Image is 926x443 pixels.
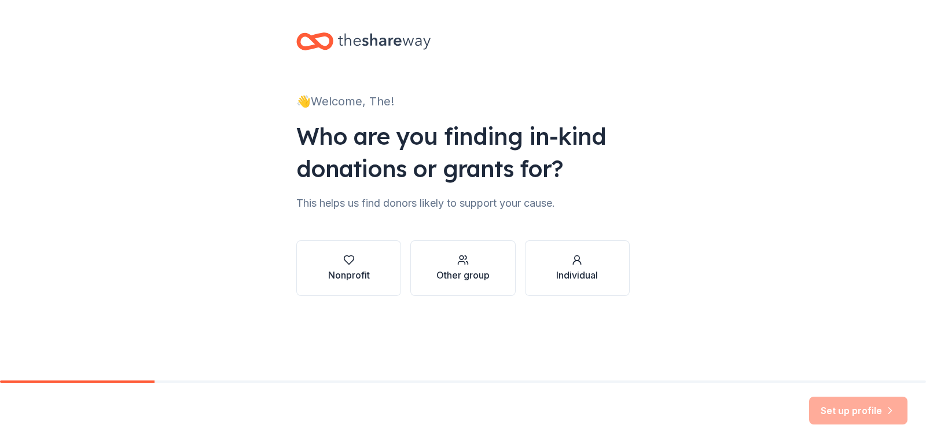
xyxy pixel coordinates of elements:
div: Individual [556,268,598,282]
div: Who are you finding in-kind donations or grants for? [296,120,630,185]
button: Nonprofit [296,240,401,296]
div: This helps us find donors likely to support your cause. [296,194,630,213]
button: Individual [525,240,630,296]
div: 👋 Welcome, The! [296,92,630,111]
div: Nonprofit [328,268,370,282]
div: Other group [436,268,490,282]
button: Other group [410,240,515,296]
